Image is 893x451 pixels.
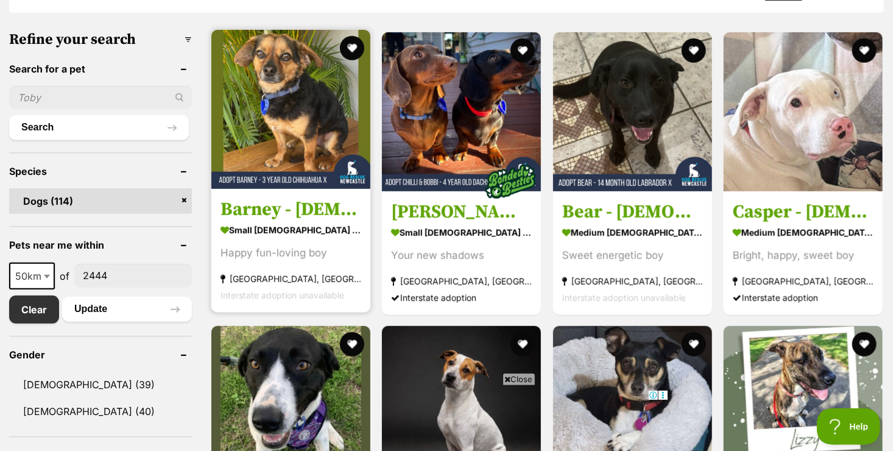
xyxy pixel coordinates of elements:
button: Search [9,115,189,140]
img: Casper - 8 Month Old Staffy X - American Staffordshire Terrier Dog [724,32,883,191]
h3: Casper - [DEMOGRAPHIC_DATA] Staffy X [733,200,874,223]
strong: [GEOGRAPHIC_DATA], [GEOGRAPHIC_DATA] [733,272,874,289]
a: [DEMOGRAPHIC_DATA] (39) [9,372,192,397]
div: Happy fun-loving boy [221,244,361,261]
span: Interstate adoption unavailable [221,289,344,300]
header: Species [9,166,192,177]
span: 50km [9,263,55,289]
a: Dogs (114) [9,188,192,214]
input: postcode [74,264,192,287]
div: Your new shadows [391,247,532,263]
button: favourite [340,36,364,60]
button: favourite [340,332,364,357]
h3: [PERSON_NAME] & Chilli - [DEMOGRAPHIC_DATA] Miniature Dachshunds [391,200,532,223]
header: Pets near me within [9,240,192,250]
img: Bobbi & Chilli - 4 Year Old Miniature Dachshunds - Dachshund (Miniature) Dog [382,32,541,191]
strong: [GEOGRAPHIC_DATA], [GEOGRAPHIC_DATA] [221,270,361,286]
img: Barney - 3 Year Old Chihuahua X Terrier - Chihuahua (Long Coat) Dog [211,30,370,189]
strong: medium [DEMOGRAPHIC_DATA] Dog [562,223,703,241]
h3: Refine your search [9,31,192,48]
a: Bear - [DEMOGRAPHIC_DATA] Labrador X medium [DEMOGRAPHIC_DATA] Dog Sweet energetic boy [GEOGRAPHI... [553,191,712,314]
span: Interstate adoption unavailable [562,292,686,302]
div: Bright, happy, sweet boy [733,247,874,263]
button: Update [62,297,192,321]
div: Sweet energetic boy [562,247,703,263]
button: favourite [682,332,706,357]
header: Search for a pet [9,63,192,74]
iframe: Advertisement [225,390,668,445]
input: Toby [9,86,192,109]
button: favourite [511,332,535,357]
strong: medium [DEMOGRAPHIC_DATA] Dog [733,223,874,241]
strong: [GEOGRAPHIC_DATA], [GEOGRAPHIC_DATA] [562,272,703,289]
div: Interstate adoption [733,289,874,305]
strong: small [DEMOGRAPHIC_DATA] Dog [221,221,361,238]
button: favourite [511,38,535,63]
span: of [60,269,69,283]
iframe: Help Scout Beacon - Open [817,408,881,445]
strong: small [DEMOGRAPHIC_DATA] Dog [391,223,532,241]
header: Gender [9,349,192,360]
h3: Barney - [DEMOGRAPHIC_DATA] Chihuahua X Terrier [221,197,361,221]
button: favourite [852,38,877,63]
a: [PERSON_NAME] & Chilli - [DEMOGRAPHIC_DATA] Miniature Dachshunds small [DEMOGRAPHIC_DATA] Dog You... [382,191,541,314]
img: bonded besties [481,151,542,211]
a: Clear [9,296,59,324]
button: favourite [852,332,877,357]
h3: Bear - [DEMOGRAPHIC_DATA] Labrador X [562,200,703,223]
a: Casper - [DEMOGRAPHIC_DATA] Staffy X medium [DEMOGRAPHIC_DATA] Dog Bright, happy, sweet boy [GEOG... [724,191,883,314]
span: Close [503,373,535,385]
div: Interstate adoption [391,289,532,305]
img: Bear - 14 Month Old Labrador X - Labrador Retriever Dog [553,32,712,191]
strong: [GEOGRAPHIC_DATA], [GEOGRAPHIC_DATA] [391,272,532,289]
a: [DEMOGRAPHIC_DATA] (40) [9,399,192,424]
button: favourite [682,38,706,63]
a: Barney - [DEMOGRAPHIC_DATA] Chihuahua X Terrier small [DEMOGRAPHIC_DATA] Dog Happy fun-loving boy... [211,188,370,312]
span: 50km [10,268,54,285]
